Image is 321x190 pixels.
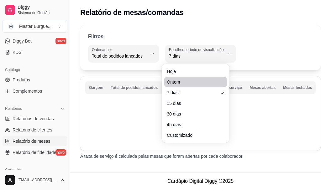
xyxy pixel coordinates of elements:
[279,81,316,94] th: Mesas fechadas
[167,132,218,138] span: Customizado
[167,68,218,74] span: Hoje
[3,20,67,33] button: Select a team
[13,88,42,94] span: Complementos
[80,8,183,18] h2: Relatório de mesas/comandas
[167,79,218,85] span: Ontem
[169,53,225,59] span: 7 dias
[13,38,32,44] span: Diggy Bot
[167,121,218,128] span: 45 dias
[18,5,65,10] span: Diggy
[85,81,107,94] th: Garçom
[85,95,316,146] td: Nenhum dado encontrado
[13,127,52,133] span: Relatório de clientes
[92,47,114,52] label: Ordenar por
[161,81,210,94] th: Valor total dos pedidos
[5,106,22,111] span: Relatórios
[167,100,218,106] span: 15 dias
[107,81,161,94] th: Total de pedidos lançados
[13,49,22,55] span: KDS
[88,33,103,40] p: Filtros
[167,111,218,117] span: 30 dias
[92,53,148,59] span: Total de pedidos lançados
[13,116,54,122] span: Relatórios de vendas
[246,81,279,94] th: Mesas abertas
[80,153,321,159] p: A taxa de serviço é calculada pelas mesas que foram abertas por cada colaborador.
[13,149,56,156] span: Relatório de fidelidade
[19,23,52,29] div: Master Burgue ...
[169,47,226,52] label: Escolher período de visualização
[13,138,50,144] span: Relatório de mesas
[13,77,30,83] span: Produtos
[3,165,67,175] div: Gerenciar
[8,23,14,29] span: M
[18,177,57,182] span: [EMAIL_ADDRESS][DOMAIN_NAME]
[167,90,218,96] span: 7 dias
[3,65,67,75] div: Catálogo
[18,10,65,15] span: Sistema de Gestão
